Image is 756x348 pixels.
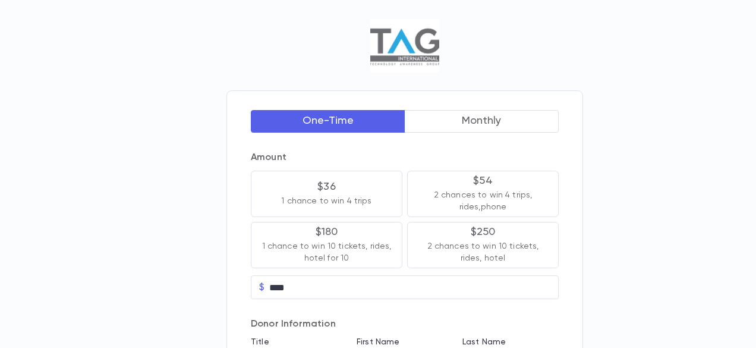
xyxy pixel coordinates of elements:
[462,337,506,347] label: Last Name
[316,226,338,238] p: $180
[251,110,405,133] button: One-Time
[281,195,371,207] p: 1 chance to win 4 trips
[370,19,439,73] img: Logo
[261,240,392,264] p: 1 chance to win 10 tickets, rides, hotel for 10
[405,110,559,133] button: Monthly
[251,222,402,268] button: $1801 chance to win 10 tickets, rides, hotel for 10
[407,222,559,268] button: $2502 chances to win 10 tickets, rides, hotel
[251,337,269,347] label: Title
[357,337,399,347] label: First Name
[471,226,496,238] p: $250
[259,281,264,293] p: $
[473,175,493,187] p: $54
[417,240,549,264] p: 2 chances to win 10 tickets, rides, hotel
[407,171,559,217] button: $542 chances to win 4 trips, rides,phone
[251,318,559,330] p: Donor Information
[251,171,402,217] button: $361 chance to win 4 trips
[251,152,559,164] p: Amount
[317,181,336,193] p: $36
[417,189,549,213] p: 2 chances to win 4 trips, rides,phone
